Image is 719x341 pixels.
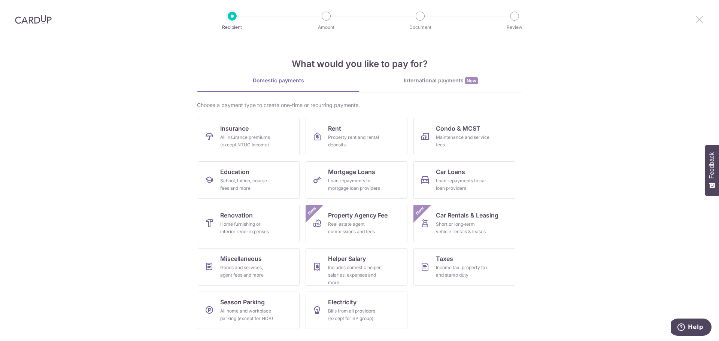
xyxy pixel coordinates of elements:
div: Income tax, property tax and stamp duty [436,264,490,279]
div: International payments [359,77,522,85]
div: Loan repayments to car loan providers [436,177,490,192]
span: New [306,205,318,217]
span: Rent [328,124,341,133]
div: All insurance premiums (except NTUC Income) [220,134,274,149]
div: Domestic payments [197,77,359,84]
span: Electricity [328,298,357,307]
span: Season Parking [220,298,265,307]
div: All home and workplace parking (except for HDB) [220,307,274,322]
p: Document [392,24,448,31]
a: Helper SalaryIncludes domestic helper salaries, expenses and more [306,248,407,286]
div: School, tuition, course fees and more [220,177,274,192]
span: Mortgage Loans [328,167,375,176]
div: Goods and services, agent fees and more [220,264,274,279]
span: Car Rentals & Leasing [436,211,498,220]
a: Condo & MCSTMaintenance and service fees [413,118,515,155]
span: Condo & MCST [436,124,480,133]
p: Review [487,24,542,31]
span: Car Loans [436,167,465,176]
a: EducationSchool, tuition, course fees and more [198,161,300,199]
a: InsuranceAll insurance premiums (except NTUC Income) [198,118,300,155]
a: RentProperty rent and rental deposits [306,118,407,155]
div: Choose a payment type to create one-time or recurring payments. [197,101,522,109]
a: Season ParkingAll home and workplace parking (except for HDB) [198,292,300,329]
a: MiscellaneousGoods and services, agent fees and more [198,248,300,286]
span: Renovation [220,211,253,220]
p: Amount [298,24,354,31]
span: Property Agency Fee [328,211,388,220]
span: Feedback [709,152,715,179]
span: New [414,205,426,217]
span: New [465,77,478,84]
a: ElectricityBills from all providers (except for SP group) [306,292,407,329]
div: Bills from all providers (except for SP group) [328,307,382,322]
div: Includes domestic helper salaries, expenses and more [328,264,382,286]
p: Recipient [204,24,260,31]
div: Loan repayments to mortgage loan providers [328,177,382,192]
a: Car LoansLoan repayments to car loan providers [413,161,515,199]
div: Short or long‑term vehicle rentals & leases [436,220,490,235]
a: TaxesIncome tax, property tax and stamp duty [413,248,515,286]
h4: What would you like to pay for? [197,57,522,71]
span: Insurance [220,124,249,133]
img: CardUp [15,15,52,24]
a: Property Agency FeeReal estate agent commissions and feesNew [306,205,407,242]
div: Real estate agent commissions and fees [328,220,382,235]
a: RenovationHome furnishing or interior reno-expenses [198,205,300,242]
a: Car Rentals & LeasingShort or long‑term vehicle rentals & leasesNew [413,205,515,242]
span: Miscellaneous [220,254,262,263]
div: Maintenance and service fees [436,134,490,149]
a: Mortgage LoansLoan repayments to mortgage loan providers [306,161,407,199]
button: Feedback - Show survey [705,145,719,196]
div: Property rent and rental deposits [328,134,382,149]
div: Home furnishing or interior reno-expenses [220,220,274,235]
span: Taxes [436,254,453,263]
span: Helper Salary [328,254,366,263]
span: Education [220,167,249,176]
iframe: Opens a widget where you can find more information [671,319,712,337]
